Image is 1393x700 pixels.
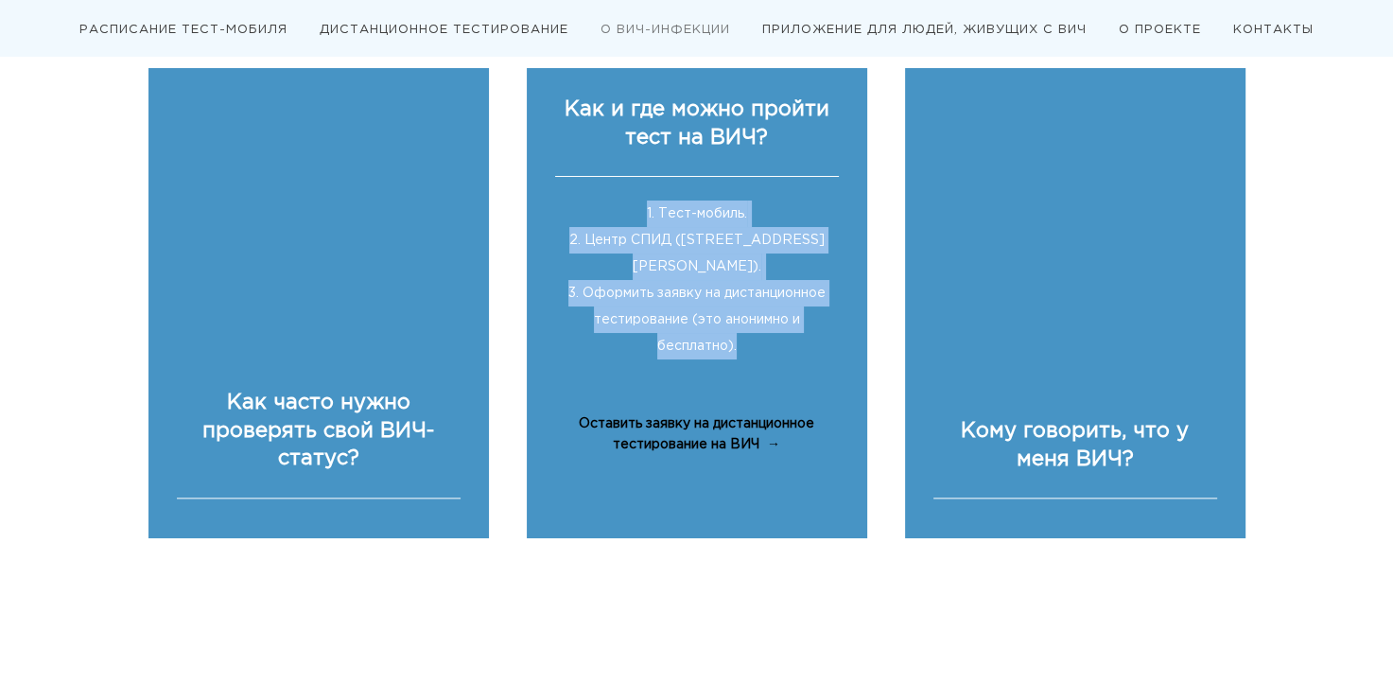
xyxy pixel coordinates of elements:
strong: Кому говорить, что у меня ВИЧ? [961,422,1189,469]
span: Оставить заявку на дистанционное тестирование на ВИЧ [579,418,814,451]
a: ДИСТАНЦИОННОЕ ТЕСТИРОВАНИЕ [320,25,568,35]
a: О ВИЧ-ИНФЕКЦИИ [601,25,730,35]
strong: Как часто нужно проверять свой ВИЧ-статус? [202,394,434,468]
a: ПРИЛОЖЕНИЕ ДЛЯ ЛЮДЕЙ, ЖИВУЩИХ С ВИЧ [762,25,1087,35]
a: Как и где можно пройти тест на ВИЧ? [565,100,829,148]
a: О ПРОЕКТЕ [1119,25,1201,35]
span: 1. Тест-мобиль. [647,208,747,219]
span: 3. Оформить заявку на дистанционное тестирование (это анонимно и бесплатно). [568,288,826,352]
span: 2. Центр СПИД ([STREET_ADDRESS][PERSON_NAME]). [569,235,825,272]
a: РАСПИСАНИЕ ТЕСТ-МОБИЛЯ [79,25,287,35]
a: КОНТАКТЫ [1233,25,1314,35]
